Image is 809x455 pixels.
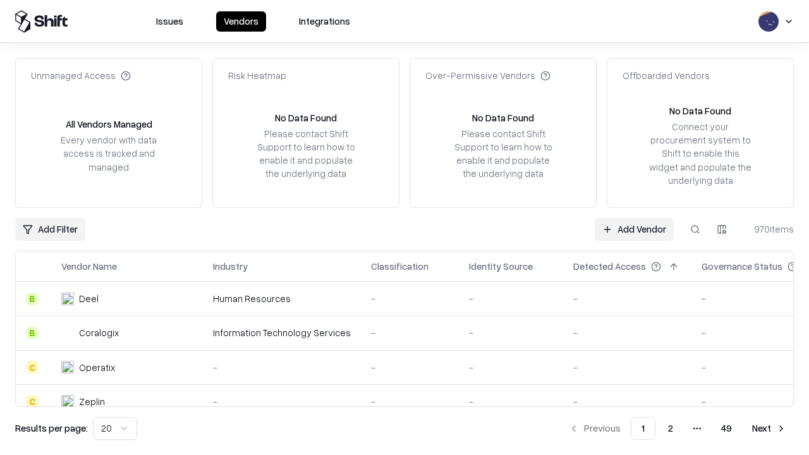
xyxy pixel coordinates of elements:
p: Results per page: [15,422,88,435]
img: Operatix [61,361,74,373]
button: Integrations [291,11,358,32]
div: Zeplin [79,395,105,408]
div: Risk Heatmap [228,69,286,82]
nav: pagination [561,417,794,440]
div: - [573,326,681,339]
div: Please contact Shift Support to learn how to enable it and populate the underlying data [451,127,556,181]
div: Offboarded Vendors [623,69,710,82]
div: - [213,395,351,408]
button: 2 [658,417,683,440]
div: No Data Found [472,111,534,124]
div: - [371,361,449,374]
div: C [26,361,39,373]
div: Detected Access [573,260,646,273]
div: 970 items [743,222,794,236]
div: - [573,292,681,305]
div: Unmanaged Access [31,69,131,82]
div: B [26,327,39,339]
button: 1 [631,417,655,440]
div: Classification [371,260,429,273]
div: - [573,361,681,374]
button: Next [745,417,794,440]
div: Information Technology Services [213,326,351,339]
button: Vendors [216,11,266,32]
div: - [469,326,553,339]
div: B [26,293,39,305]
div: Governance Status [702,260,782,273]
div: Human Resources [213,292,351,305]
div: No Data Found [669,104,731,118]
img: Coralogix [61,327,74,339]
div: Connect your procurement system to Shift to enable this widget and populate the underlying data [648,120,753,187]
div: - [371,326,449,339]
div: Operatix [79,361,115,374]
div: Identity Source [469,260,533,273]
div: Deel [79,292,99,305]
div: No Data Found [275,111,337,124]
div: C [26,395,39,408]
div: - [371,395,449,408]
button: Issues [149,11,191,32]
div: All Vendors Managed [66,118,152,131]
img: Deel [61,293,74,305]
div: Please contact Shift Support to learn how to enable it and populate the underlying data [253,127,358,181]
button: 49 [711,417,742,440]
div: - [573,395,681,408]
div: - [469,395,553,408]
div: - [213,361,351,374]
div: Every vendor with data access is tracked and managed [56,133,161,173]
div: - [469,292,553,305]
button: Add Filter [15,218,85,241]
img: Zeplin [61,395,74,408]
div: - [469,361,553,374]
div: Industry [213,260,248,273]
div: - [371,292,449,305]
div: Vendor Name [61,260,117,273]
div: Over-Permissive Vendors [425,69,550,82]
div: Coralogix [79,326,119,339]
a: Add Vendor [595,218,674,241]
